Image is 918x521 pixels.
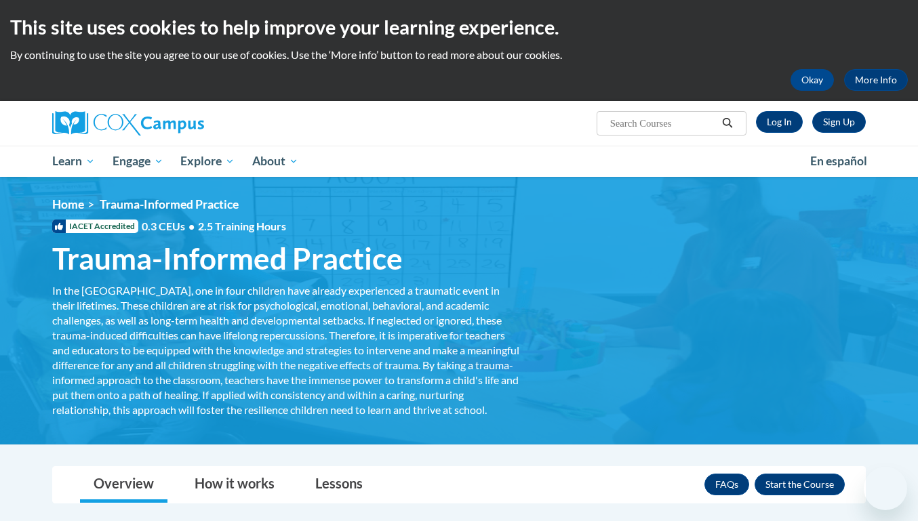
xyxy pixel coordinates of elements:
span: 0.3 CEUs [142,219,286,234]
a: Lessons [302,467,376,503]
span: Explore [180,153,235,169]
a: Learn [43,146,104,177]
span: Trauma-Informed Practice [100,197,239,211]
a: En español [801,147,876,175]
a: Overview [80,467,167,503]
a: How it works [181,467,288,503]
img: Cox Campus [52,111,204,136]
iframe: Button to launch messaging window [864,467,907,510]
button: Search [717,115,738,131]
a: Explore [172,146,243,177]
div: Main menu [32,146,886,177]
a: Log In [756,111,803,133]
a: Cox Campus [52,111,310,136]
a: FAQs [704,474,749,495]
span: About [252,153,298,169]
button: Enroll [755,474,845,495]
a: Engage [104,146,172,177]
span: Trauma-Informed Practice [52,241,403,276]
button: Okay [791,69,834,91]
a: About [243,146,307,177]
p: By continuing to use the site you agree to our use of cookies. Use the ‘More info’ button to read... [10,47,908,62]
span: • [188,220,195,232]
input: Search Courses [609,115,717,131]
div: In the [GEOGRAPHIC_DATA], one in four children have already experienced a traumatic event in thei... [52,283,520,417]
span: IACET Accredited [52,220,138,233]
span: Engage [113,153,163,169]
span: Learn [52,153,95,169]
h2: This site uses cookies to help improve your learning experience. [10,14,908,41]
a: Register [812,111,866,133]
span: En español [810,154,867,168]
a: Home [52,197,84,211]
span: 2.5 Training Hours [198,220,286,232]
a: More Info [844,69,908,91]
